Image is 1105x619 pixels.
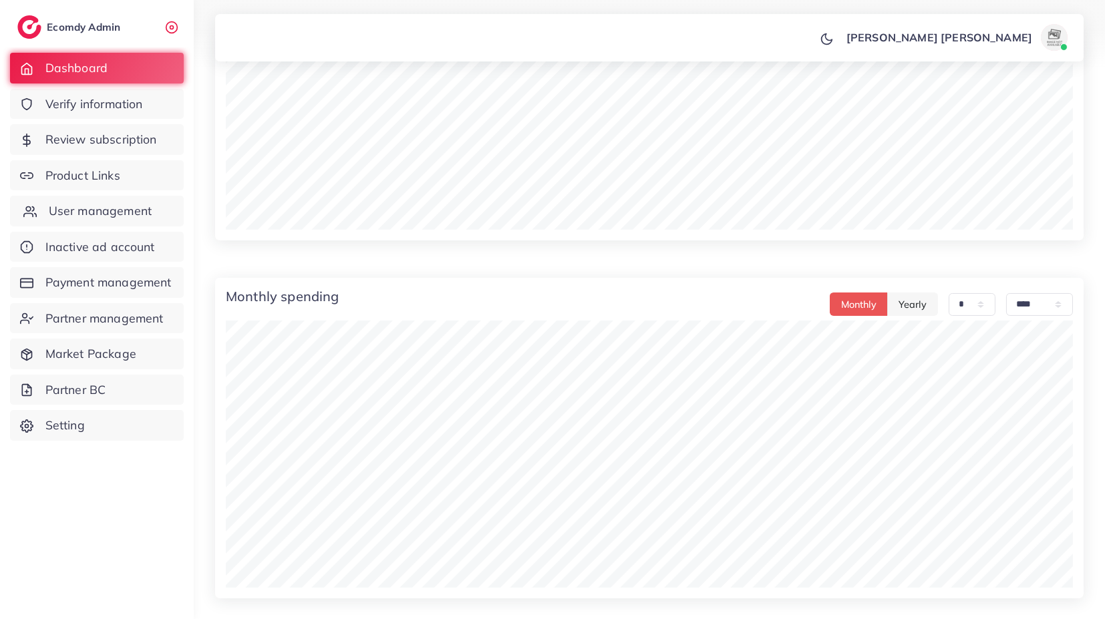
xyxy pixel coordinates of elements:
a: Dashboard [10,53,184,83]
span: Review subscription [45,131,157,148]
a: [PERSON_NAME] [PERSON_NAME]avatar [839,24,1073,51]
a: User management [10,196,184,226]
a: logoEcomdy Admin [17,15,124,39]
span: Setting [45,417,85,434]
span: User management [49,202,152,220]
a: Partner BC [10,375,184,405]
button: Yearly [887,292,938,316]
span: Payment management [45,274,172,291]
button: Monthly [830,292,888,316]
span: Product Links [45,167,120,184]
a: Inactive ad account [10,232,184,262]
span: Partner management [45,310,164,327]
a: Payment management [10,267,184,298]
a: Review subscription [10,124,184,155]
span: Dashboard [45,59,108,77]
img: logo [17,15,41,39]
p: [PERSON_NAME] [PERSON_NAME] [846,29,1032,45]
img: avatar [1041,24,1068,51]
a: Partner management [10,303,184,334]
span: Partner BC [45,381,106,399]
h4: Monthly spending [226,288,339,304]
a: Market Package [10,339,184,369]
span: Market Package [45,345,136,363]
span: Inactive ad account [45,238,155,256]
a: Verify information [10,89,184,120]
span: Verify information [45,95,143,113]
h2: Ecomdy Admin [47,21,124,33]
a: Setting [10,410,184,441]
a: Product Links [10,160,184,191]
